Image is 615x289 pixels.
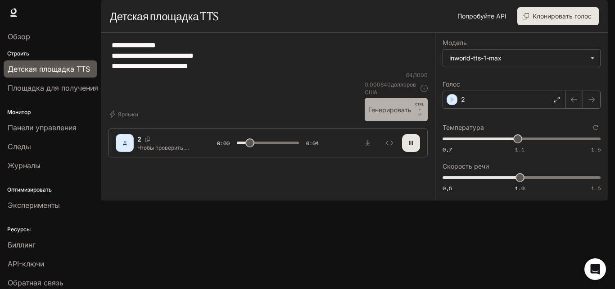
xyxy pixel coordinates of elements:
[368,106,412,114] font: Генерировать
[365,81,391,88] font: 0,000640
[413,72,415,78] font: /
[457,12,506,20] font: Попробуйте API
[365,98,428,121] button: ГенерироватьCTRL +⏎
[137,135,141,143] font: 2
[533,12,592,20] font: Клонировать голос
[415,72,428,78] font: 1000
[591,184,601,192] font: 1.5
[108,107,142,121] button: Ярлыки
[141,137,154,142] button: Копировать голосовой идентификатор
[515,146,525,153] font: 1.1
[380,134,398,152] button: Осмотреть
[123,140,127,146] font: Д
[454,7,510,25] a: Попробуйте API
[461,96,465,103] font: 2
[443,80,460,88] font: Голос
[418,113,421,117] font: ⏎
[517,7,599,25] button: Клонировать голос
[591,146,601,153] font: 1.5
[449,54,502,62] font: inworld-tts-1-max
[406,72,413,78] font: 64
[365,81,416,96] font: долларов США
[110,9,218,23] font: Детская площадка TTS
[443,50,600,67] div: inworld-tts-1-max
[306,139,319,147] font: 0:04
[443,162,489,170] font: Скорость речи
[443,184,452,192] font: 0,5
[217,139,230,147] font: 0:00
[591,123,601,133] button: Сбросить к настройкам по умолчанию
[584,258,606,280] div: Открытый Интерком Мессенджер
[137,144,189,182] font: Чтобы проверить, можно ли создать невиновное напряжение в собственной вине.
[443,146,452,153] font: 0,7
[118,111,138,118] font: Ярлыки
[443,39,467,46] font: Модель
[415,102,424,112] font: CTRL +
[515,184,525,192] font: 1.0
[443,124,484,131] font: Температура
[359,134,377,152] button: Скачать аудио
